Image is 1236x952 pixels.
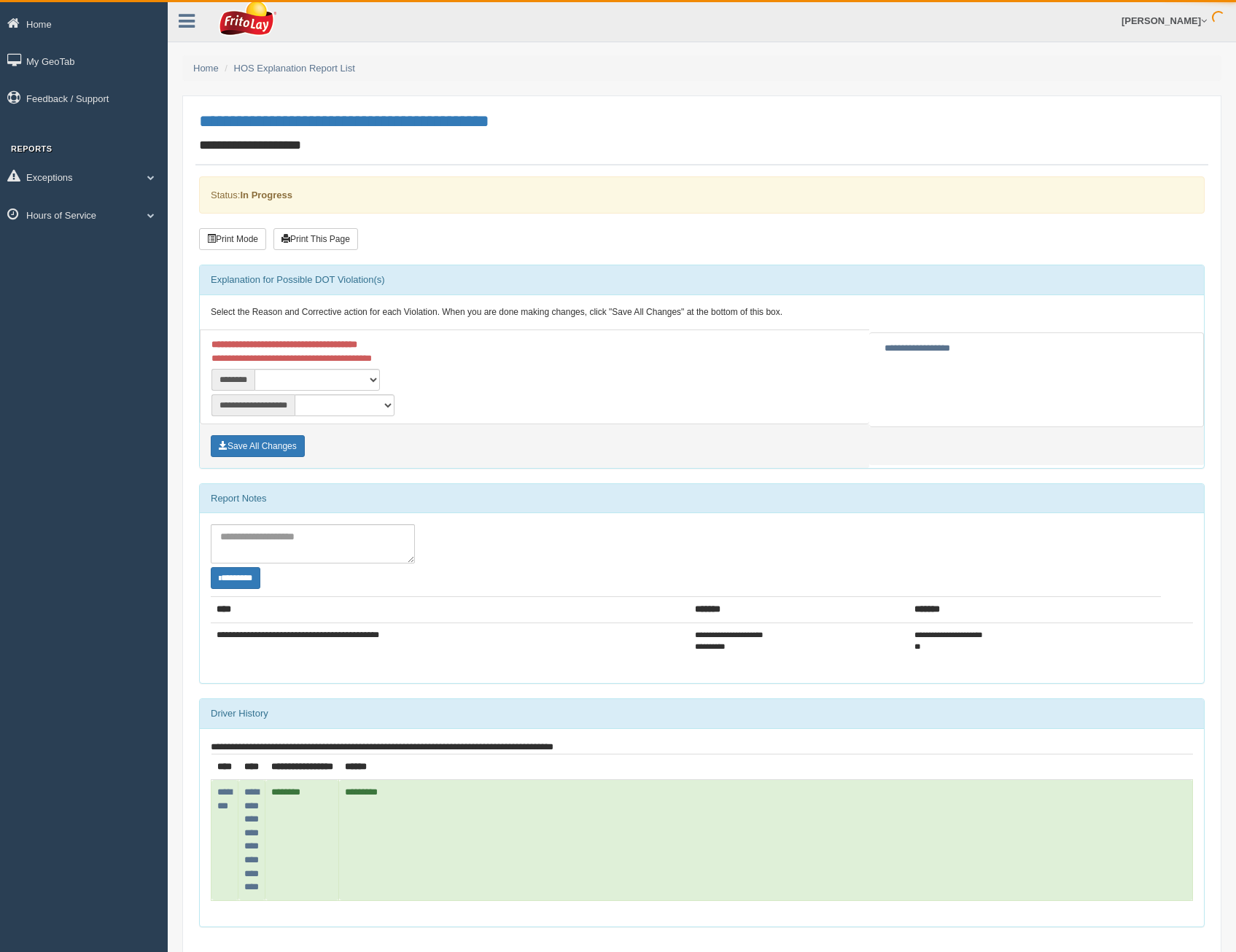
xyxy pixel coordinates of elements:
[211,435,305,457] button: Save
[234,63,355,74] a: HOS Explanation Report List
[193,63,219,74] a: Home
[200,295,1204,330] div: Select the Reason and Corrective action for each Violation. When you are done making changes, cli...
[200,484,1204,513] div: Report Notes
[199,176,1205,214] div: Status:
[199,228,266,250] button: Print Mode
[200,699,1204,728] div: Driver History
[211,567,260,589] button: Change Filter Options
[273,228,358,250] button: Print This Page
[240,190,292,200] strong: In Progress
[200,265,1204,294] div: Explanation for Possible DOT Violation(s)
